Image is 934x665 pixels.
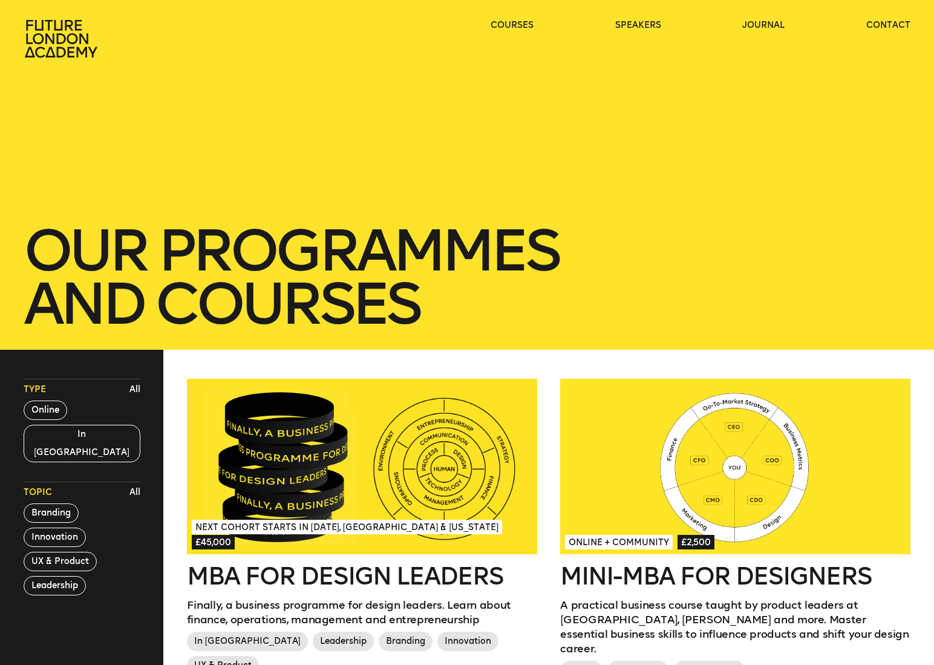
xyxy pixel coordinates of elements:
[560,564,910,588] h2: Mini-MBA for Designers
[313,632,374,651] span: Leadership
[24,552,97,571] button: UX & Product
[24,528,86,547] button: Innovation
[126,381,143,399] button: All
[24,224,911,330] h1: our Programmes and courses
[491,19,534,31] a: courses
[24,384,46,396] span: Type
[866,19,910,31] a: contact
[187,632,308,651] span: In [GEOGRAPHIC_DATA]
[565,535,673,549] span: Online + Community
[192,520,502,534] span: Next Cohort Starts in [DATE], [GEOGRAPHIC_DATA] & [US_STATE]
[24,576,86,595] button: Leadership
[678,535,714,549] span: £2,500
[187,598,537,627] p: Finally, a business programme for design leaders. Learn about finance, operations, management and...
[24,401,67,420] button: Online
[187,564,537,588] h2: MBA for Design Leaders
[24,486,52,499] span: Topic
[24,425,140,462] button: In [GEOGRAPHIC_DATA]
[24,503,79,523] button: Branding
[742,19,785,31] a: journal
[437,632,498,651] span: Innovation
[192,535,235,549] span: £45,000
[615,19,661,31] a: speakers
[126,483,143,502] button: All
[560,598,910,656] p: A practical business course taught by product leaders at [GEOGRAPHIC_DATA], [PERSON_NAME] and mor...
[379,632,433,651] span: Branding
